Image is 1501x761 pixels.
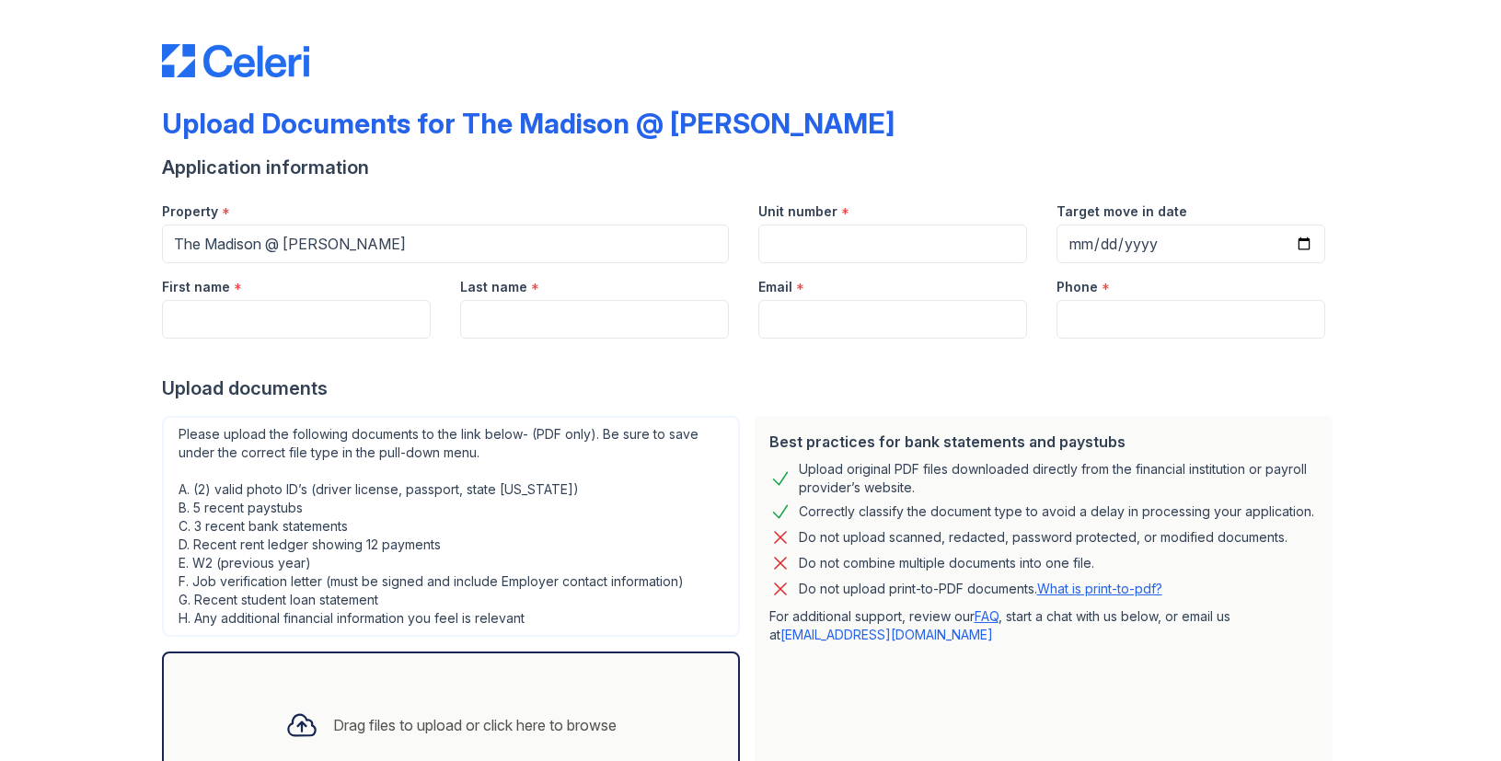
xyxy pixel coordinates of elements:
label: Phone [1056,278,1098,296]
img: CE_Logo_Blue-a8612792a0a2168367f1c8372b55b34899dd931a85d93a1a3d3e32e68fde9ad4.png [162,44,309,77]
div: Correctly classify the document type to avoid a delay in processing your application. [799,501,1314,523]
p: Do not upload print-to-PDF documents. [799,580,1162,598]
div: Upload documents [162,375,1340,401]
div: Upload original PDF files downloaded directly from the financial institution or payroll provider’... [799,460,1318,497]
label: Unit number [758,202,837,221]
a: FAQ [975,608,999,624]
label: Last name [460,278,527,296]
div: Do not combine multiple documents into one file. [799,552,1094,574]
p: For additional support, review our , start a chat with us below, or email us at [769,607,1318,644]
div: Upload Documents for The Madison @ [PERSON_NAME] [162,107,895,140]
div: Drag files to upload or click here to browse [333,714,617,736]
label: Email [758,278,792,296]
a: What is print-to-pdf? [1037,581,1162,596]
div: Application information [162,155,1340,180]
div: Do not upload scanned, redacted, password protected, or modified documents. [799,526,1287,548]
label: First name [162,278,230,296]
label: Property [162,202,218,221]
a: [EMAIL_ADDRESS][DOMAIN_NAME] [780,627,993,642]
label: Target move in date [1056,202,1187,221]
div: Best practices for bank statements and paystubs [769,431,1318,453]
div: Please upload the following documents to the link below- (PDF only). Be sure to save under the co... [162,416,740,637]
